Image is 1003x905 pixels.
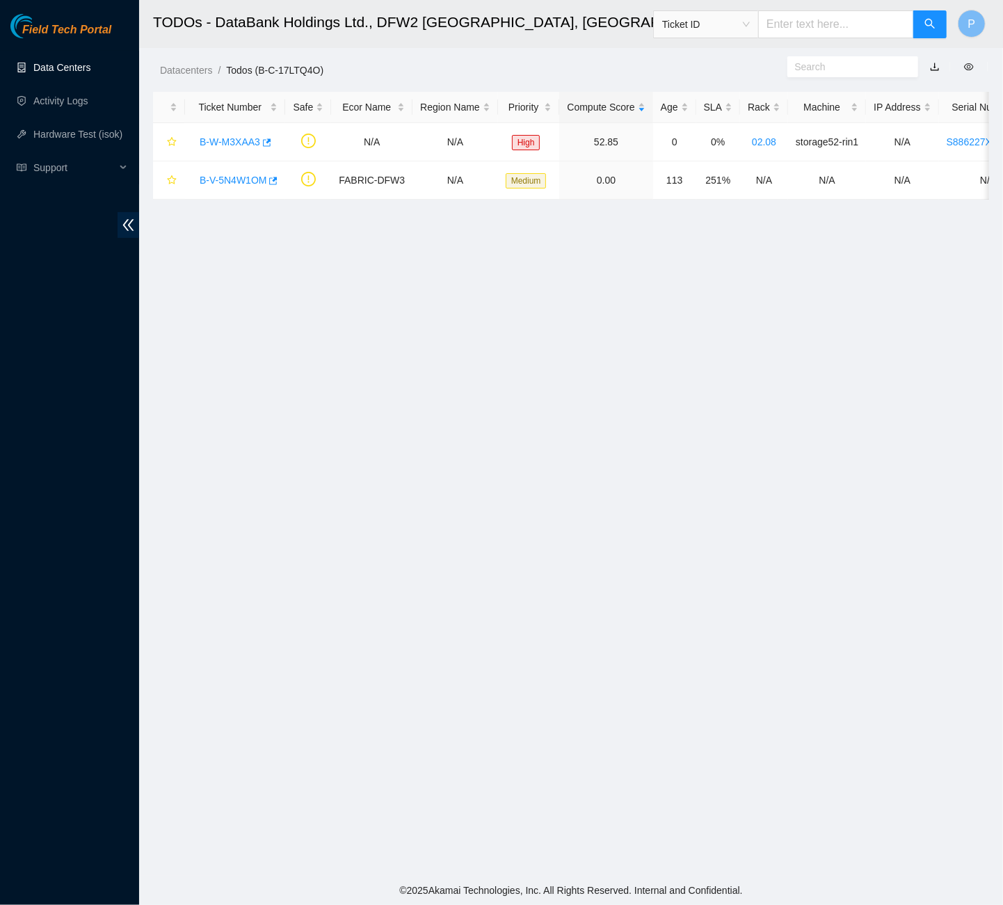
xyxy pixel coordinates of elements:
[331,123,412,161] td: N/A
[167,175,177,186] span: star
[161,131,177,153] button: star
[412,161,498,200] td: N/A
[301,172,316,186] span: exclamation-circle
[167,137,177,148] span: star
[924,18,936,31] span: search
[160,65,212,76] a: Datacenters
[200,175,266,186] a: B-V-5N4W1OM
[653,161,696,200] td: 113
[301,134,316,148] span: exclamation-circle
[331,161,412,200] td: FABRIC-DFW3
[559,123,652,161] td: 52.85
[33,62,90,73] a: Data Centers
[10,14,70,38] img: Akamai Technologies
[412,123,498,161] td: N/A
[758,10,914,38] input: Enter text here...
[930,61,940,72] a: download
[200,136,260,147] a: B-W-M3XAA3
[226,65,323,76] a: Todos (B-C-17LTQ4O)
[118,212,139,238] span: double-left
[22,24,111,37] span: Field Tech Portal
[788,161,866,200] td: N/A
[33,154,115,182] span: Support
[968,15,976,33] span: P
[696,161,740,200] td: 251%
[559,161,652,200] td: 0.00
[866,161,938,200] td: N/A
[866,123,938,161] td: N/A
[139,876,1003,905] footer: © 2025 Akamai Technologies, Inc. All Rights Reserved. Internal and Confidential.
[662,14,750,35] span: Ticket ID
[958,10,986,38] button: P
[33,95,88,106] a: Activity Logs
[506,173,547,189] span: Medium
[788,123,866,161] td: storage52-rin1
[653,123,696,161] td: 0
[964,62,974,72] span: eye
[913,10,947,38] button: search
[752,136,776,147] a: 02.08
[218,65,220,76] span: /
[696,123,740,161] td: 0%
[795,59,900,74] input: Search
[10,25,111,43] a: Akamai TechnologiesField Tech Portal
[17,163,26,173] span: read
[33,129,122,140] a: Hardware Test (isok)
[740,161,788,200] td: N/A
[920,56,950,78] button: download
[161,169,177,191] button: star
[512,135,540,150] span: High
